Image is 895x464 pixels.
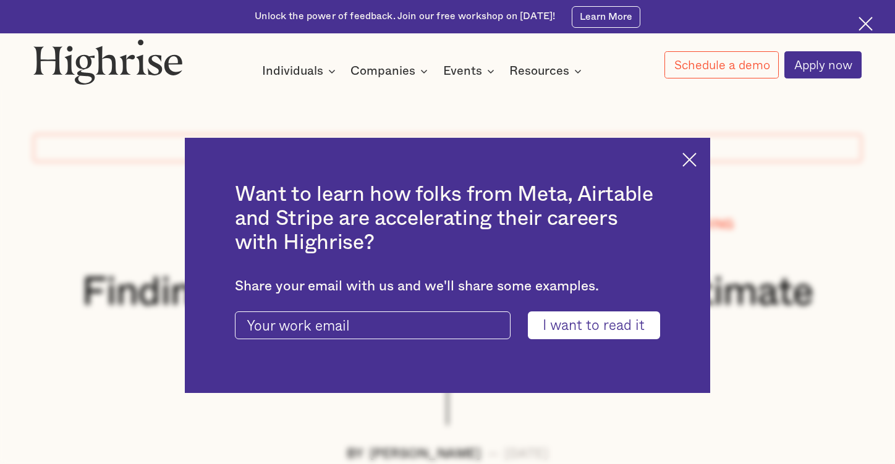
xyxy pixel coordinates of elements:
[784,51,861,78] a: Apply now
[509,64,569,78] div: Resources
[443,64,498,78] div: Events
[262,64,339,78] div: Individuals
[509,64,585,78] div: Resources
[262,64,323,78] div: Individuals
[235,311,511,339] input: Your work email
[235,278,660,295] div: Share your email with us and we'll share some examples.
[235,183,660,256] h2: Want to learn how folks from Meta, Airtable and Stripe are accelerating their careers with Highrise?
[350,64,415,78] div: Companies
[528,311,660,339] input: I want to read it
[33,39,183,84] img: Highrise logo
[859,17,873,31] img: Cross icon
[255,10,555,23] div: Unlock the power of feedback. Join our free workshop on [DATE]!
[664,51,779,78] a: Schedule a demo
[350,64,431,78] div: Companies
[443,64,482,78] div: Events
[682,153,697,167] img: Cross icon
[235,311,660,339] form: current-ascender-blog-article-modal-form
[572,6,640,28] a: Learn More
